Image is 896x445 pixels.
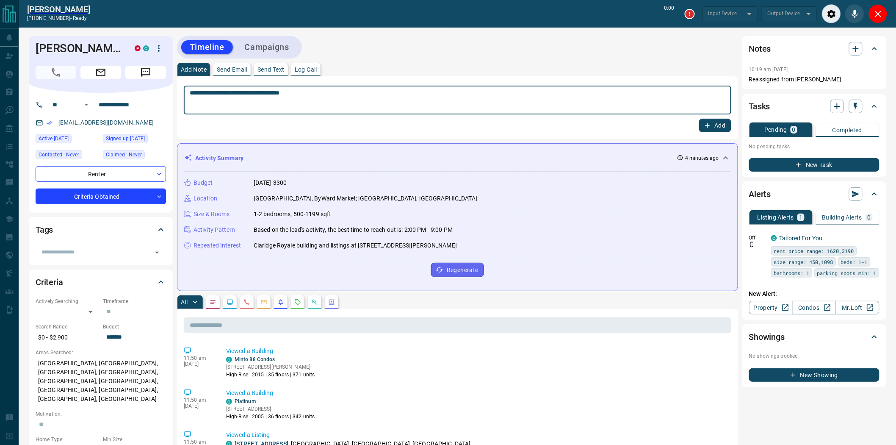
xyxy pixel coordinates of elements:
[226,363,315,371] p: [STREET_ADDRESS][PERSON_NAME]
[103,298,166,305] p: Timeframe:
[226,413,315,420] p: High-Rise | 2005 | 36 floors | 342 units
[749,289,879,298] p: New Alert:
[36,275,63,289] h2: Criteria
[835,301,879,314] a: Mr.Loft
[106,150,142,159] span: Claimed - Never
[749,330,785,344] h2: Showings
[822,4,841,23] div: Audio Settings
[774,258,833,266] span: size range: 450,1098
[227,299,233,306] svg: Lead Browsing Activity
[39,134,69,143] span: Active [DATE]
[39,150,79,159] span: Contacted - Never
[758,214,794,220] p: Listing Alerts
[184,403,213,409] p: [DATE]
[36,66,76,79] span: Call
[181,67,207,72] p: Add Note
[36,42,122,55] h1: [PERSON_NAME]
[431,263,484,277] button: Regenerate
[254,210,332,219] p: 1-2 bedrooms, 500-1199 sqft
[36,331,99,345] p: $0 - $2,900
[749,327,879,347] div: Showings
[780,235,823,242] a: Tailored For You
[749,100,770,113] h2: Tasks
[868,4,888,23] div: Close
[36,166,166,182] div: Renter
[27,4,90,14] a: [PERSON_NAME]
[181,40,233,54] button: Timeline
[749,75,879,84] p: Reassigned from [PERSON_NAME]
[822,214,863,220] p: Building Alerts
[664,4,675,23] p: 0:00
[749,301,793,314] a: Property
[257,67,285,72] p: Send Text
[226,405,315,413] p: [STREET_ADDRESS]
[226,347,728,356] p: Viewed a Building
[311,299,318,306] svg: Opportunities
[103,436,166,443] p: Min Size:
[36,436,99,443] p: Home Type:
[235,356,275,362] a: Minto 88 Condos
[184,355,213,361] p: 11:50 am
[749,39,879,59] div: Notes
[194,241,241,250] p: Repeated Interest
[36,272,166,292] div: Criteria
[194,210,230,219] p: Size & Rooms
[103,134,166,146] div: Tue Mar 29 2016
[749,234,766,242] p: Off
[868,214,871,220] p: 0
[184,150,731,166] div: Activity Summary4 minutes ago
[749,67,788,72] p: 10:19 am [DATE]
[817,269,877,277] span: parking spots min: 1
[36,223,53,236] h2: Tags
[774,269,810,277] span: bathrooms: 1
[151,247,163,259] button: Open
[749,158,879,172] button: New Task
[135,45,141,51] div: property.ca
[36,349,166,356] p: Areas Searched:
[749,187,771,201] h2: Alerts
[36,410,166,418] p: Motivation:
[194,225,235,234] p: Activity Pattern
[254,178,287,187] p: [DATE]-3300
[125,66,166,79] span: Message
[36,189,166,204] div: Criteria Obtained
[73,15,87,21] span: ready
[106,134,145,143] span: Signed up [DATE]
[184,397,213,403] p: 11:50 am
[749,184,879,204] div: Alerts
[749,368,879,382] button: New Showing
[195,154,243,163] p: Activity Summary
[832,127,863,133] p: Completed
[260,299,267,306] svg: Emails
[36,134,99,146] div: Sat Aug 09 2025
[226,399,232,405] div: condos.ca
[235,398,256,404] a: Platinum
[277,299,284,306] svg: Listing Alerts
[210,299,216,306] svg: Notes
[181,299,188,305] p: All
[58,119,154,126] a: [EMAIL_ADDRESS][DOMAIN_NAME]
[47,120,53,126] svg: Email Verified
[226,371,315,378] p: High-Rise | 2015 | 35 floors | 371 units
[226,389,728,398] p: Viewed a Building
[36,220,166,240] div: Tags
[184,439,213,445] p: 11:50 am
[80,66,121,79] span: Email
[799,214,802,220] p: 1
[36,356,166,406] p: [GEOGRAPHIC_DATA], [GEOGRAPHIC_DATA], [GEOGRAPHIC_DATA], [GEOGRAPHIC_DATA], [GEOGRAPHIC_DATA], [G...
[27,14,90,22] p: [PHONE_NUMBER] -
[771,235,777,241] div: condos.ca
[792,127,796,133] p: 0
[749,42,771,56] h2: Notes
[749,140,879,153] p: No pending tasks
[841,258,868,266] span: beds: 1-1
[295,67,317,72] p: Log Call
[81,100,91,110] button: Open
[103,323,166,331] p: Budget:
[217,67,247,72] p: Send Email
[36,298,99,305] p: Actively Searching:
[845,4,864,23] div: Mute
[749,96,879,117] div: Tasks
[36,323,99,331] p: Search Range:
